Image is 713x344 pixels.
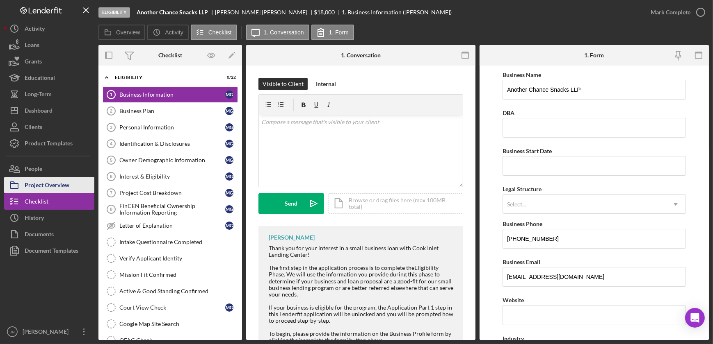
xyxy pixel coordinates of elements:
[103,201,238,217] a: 8FinCEN Beneficial Ownership Information ReportingMG
[4,119,94,135] button: Clients
[119,272,238,278] div: Mission Fit Confirmed
[25,86,52,104] div: Long-Term
[119,255,238,262] div: Verify Applicant Identity
[503,71,541,78] label: Business Name
[103,119,238,136] a: 3Personal InformationMG
[25,70,55,88] div: Educational
[103,86,238,103] a: 1Business InformationMG
[685,308,705,328] div: Open Intercom Messenger
[225,123,233,131] div: M G
[4,193,94,210] button: Checklist
[4,242,94,259] button: Document Templates
[208,29,232,36] label: Checklist
[21,324,74,342] div: [PERSON_NAME]
[225,91,233,99] div: M G
[225,107,233,115] div: M G
[110,125,112,130] tspan: 3
[119,337,238,344] div: OFAC Check
[4,20,94,37] button: Activity
[119,203,225,216] div: FinCEN Beneficial Ownership Information Reporting
[258,193,324,214] button: Send
[642,4,709,20] button: Mark Complete
[25,20,45,39] div: Activity
[103,234,238,250] a: Intake Questionnaire Completed
[115,75,215,80] div: Eligibility
[314,9,335,16] span: $18,000
[316,78,336,90] div: Internal
[225,189,233,197] div: M G
[246,25,309,40] button: 1. Conversation
[285,193,298,214] div: Send
[269,264,414,271] span: The first step in the application process is to complete the
[312,78,340,90] button: Internal
[225,205,233,213] div: M G
[25,210,44,228] div: History
[503,147,552,154] label: Business Start Date
[269,330,455,344] div: To begin, please provide the information on the Business Profile form by clicking the 'complete t...
[25,242,78,261] div: Document Templates
[4,177,94,193] button: Project Overview
[119,157,225,163] div: Owner Demographic Information
[4,86,94,102] button: Long-Term
[116,29,140,36] label: Overview
[137,9,208,16] b: Another Chance Snacks LLP
[4,102,94,119] button: Dashboard
[25,177,69,195] div: Project Overview
[103,168,238,185] a: 6Interest & EligibilityMG
[119,222,225,229] div: Letter of Explanation
[119,321,238,327] div: Google Map Site Search
[342,9,452,16] div: 1. Business Information ([PERSON_NAME])
[10,330,15,334] text: JN
[119,304,225,311] div: Court View Check
[258,78,308,90] button: Visible to Client
[503,335,524,342] label: Industry
[110,92,112,97] tspan: 1
[103,316,238,332] a: Google Map Site Search
[225,303,233,312] div: M G
[341,52,381,59] div: 1. Conversation
[584,52,604,59] div: 1. Form
[103,136,238,152] a: 4Identification & DisclosuresMG
[25,119,42,137] div: Clients
[225,156,233,164] div: M G
[110,190,112,195] tspan: 7
[25,102,53,121] div: Dashboard
[119,124,225,131] div: Personal Information
[119,91,225,98] div: Business Information
[4,37,94,53] a: Loans
[503,109,514,116] label: DBA
[4,135,94,152] button: Product Templates
[215,9,314,16] div: [PERSON_NAME] [PERSON_NAME]
[269,264,453,297] span: Eligibility Phase. We will use the information you provide during this phase to determine if your...
[119,108,225,114] div: Business Plan
[225,172,233,181] div: M G
[4,70,94,86] button: Educational
[269,234,315,241] div: [PERSON_NAME]
[103,283,238,299] a: Active & Good Standing Confirmed
[103,217,238,234] a: Letter of ExplanationMG
[503,296,524,303] label: Website
[4,53,94,70] button: Grants
[4,324,94,340] button: JN[PERSON_NAME]
[269,304,453,324] span: If your business is eligible for the program, the Application Part 1 step in this Lenderfit appli...
[103,185,238,201] a: 7Project Cost BreakdownMG
[25,135,73,154] div: Product Templates
[165,29,183,36] label: Activity
[269,245,455,298] div: Thank you for your interest in a small business loan with Cook Inlet Lending Center!
[147,25,188,40] button: Activity
[191,25,237,40] button: Checklist
[4,210,94,226] button: History
[4,226,94,242] button: Documents
[158,52,182,59] div: Checklist
[4,161,94,177] button: People
[103,103,238,119] a: 2Business PlanMG
[98,7,130,18] div: Eligibility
